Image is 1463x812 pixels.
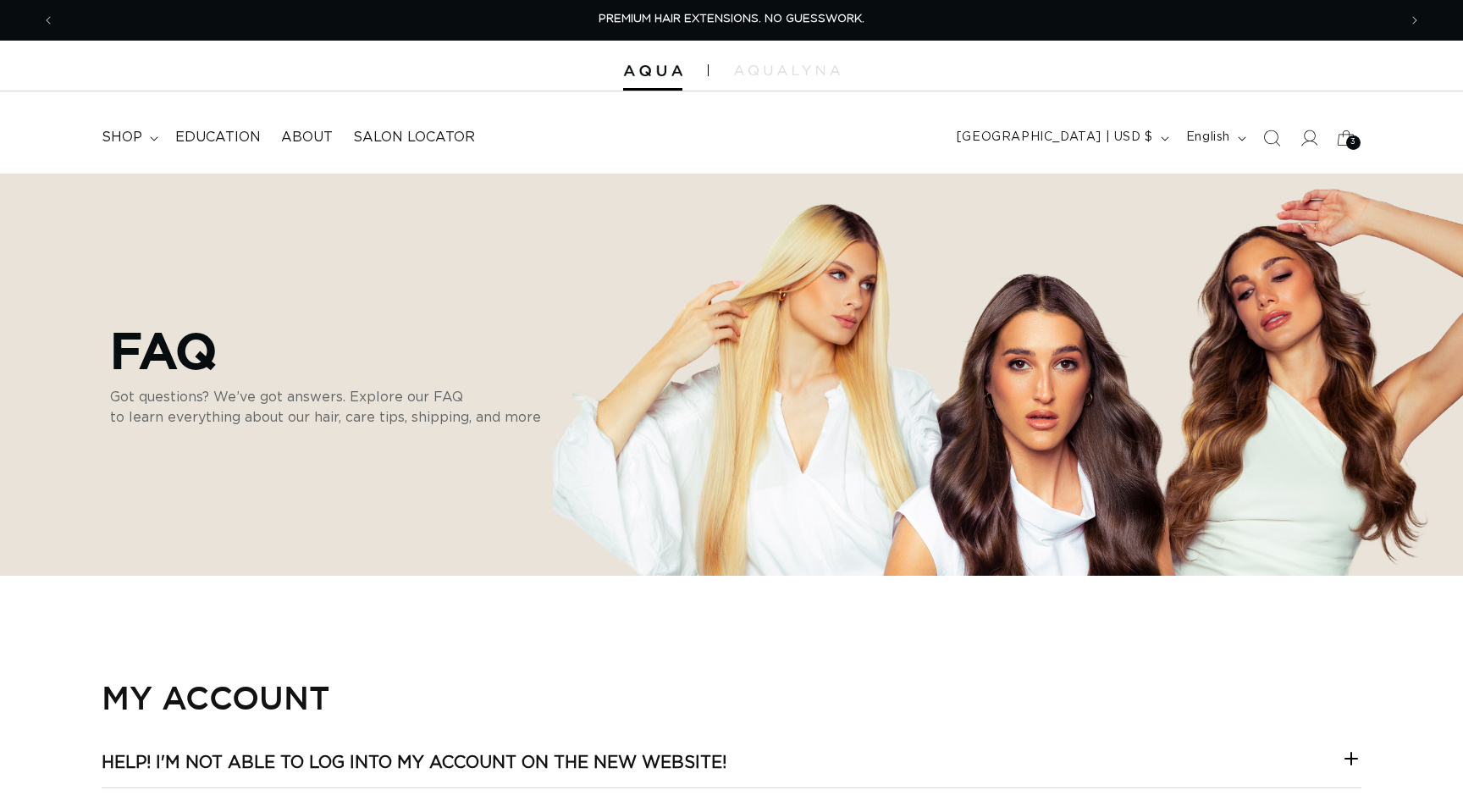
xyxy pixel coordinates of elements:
[599,14,864,25] span: PREMIUM HAIR EXTENSIONS. NO GUESSWORK.
[102,677,1361,718] h2: My Account
[281,129,333,146] span: About
[175,129,261,146] span: Education
[1253,119,1290,157] summary: Search
[353,129,475,146] span: Salon Locator
[343,119,485,157] a: Salon Locator
[623,65,682,77] img: Aqua Hair Extensions
[947,122,1176,154] button: [GEOGRAPHIC_DATA] | USD $
[1396,4,1433,36] button: Next announcement
[30,4,67,36] button: Previous announcement
[271,119,343,157] a: About
[102,752,726,774] h3: Help! I'm not able to log into my account on the new website!
[102,752,1361,787] summary: Help! I'm not able to log into my account on the new website!
[1186,129,1230,146] span: English
[102,129,142,146] span: shop
[165,119,271,157] a: Education
[110,387,541,428] p: Got questions? We’ve got answers. Explore our FAQ to learn everything about our hair, care tips, ...
[110,321,541,378] p: faq
[1176,122,1253,154] button: English
[957,129,1153,146] span: [GEOGRAPHIC_DATA] | USD $
[1350,135,1356,150] span: 3
[91,119,165,157] summary: shop
[734,65,840,75] img: aqualyna.com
